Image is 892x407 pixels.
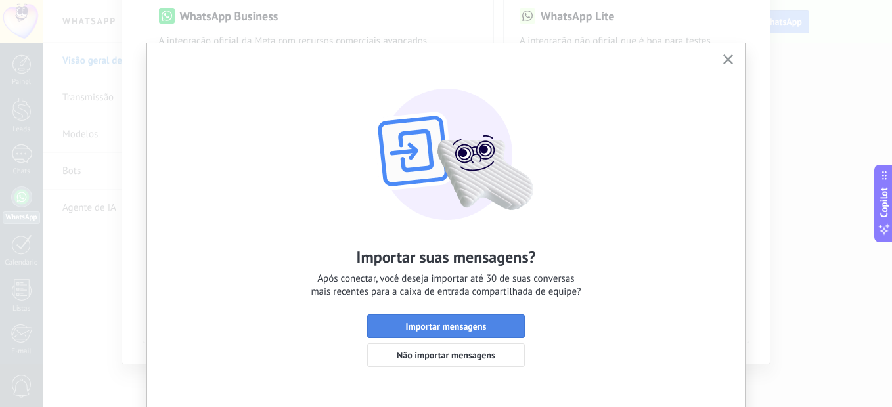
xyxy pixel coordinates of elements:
span: Copilot [878,188,891,218]
span: Importar mensagens [406,322,487,331]
img: wa-lite-import.png [301,63,591,221]
button: Não importar mensagens [367,343,525,367]
h2: Importar suas mensagens? [357,247,536,267]
span: Após conectar, você deseja importar até 30 de suas conversas mais recentes para a caixa de entrad... [311,272,581,299]
span: Não importar mensagens [397,351,495,360]
button: Importar mensagens [367,314,525,338]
